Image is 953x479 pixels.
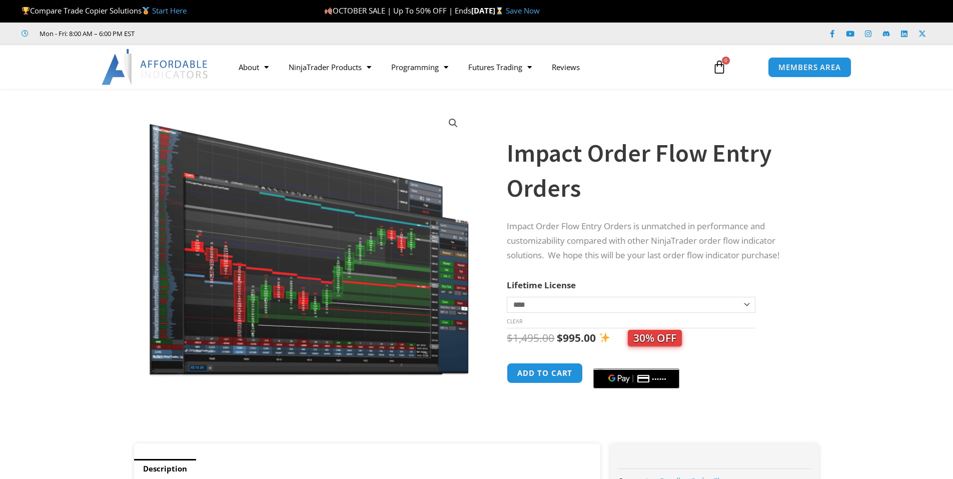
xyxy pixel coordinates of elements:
[507,363,583,383] button: Add to cart
[458,56,542,79] a: Futures Trading
[507,136,799,206] h1: Impact Order Flow Entry Orders
[381,56,458,79] a: Programming
[507,331,554,345] bdi: 1,495.00
[557,331,563,345] span: $
[324,6,471,16] span: OCTOBER SALE | Up To 50% OFF | Ends
[444,114,462,132] a: View full-screen image gallery
[325,7,332,15] img: 🍂
[229,56,701,79] nav: Menu
[471,6,506,16] strong: [DATE]
[279,56,381,79] a: NinjaTrader Products
[152,6,187,16] a: Start Here
[149,29,299,39] iframe: Customer reviews powered by Trustpilot
[229,56,279,79] a: About
[557,331,596,345] bdi: 995.00
[722,57,730,65] span: 0
[599,332,610,343] img: ✨
[22,7,30,15] img: 🏆
[697,53,741,82] a: 0
[496,7,503,15] img: ⌛
[507,318,522,325] a: Clear options
[593,368,679,388] button: Buy with GPay
[506,6,540,16] a: Save Now
[628,330,682,346] span: 30% OFF
[507,331,513,345] span: $
[22,6,187,16] span: Compare Trade Copier Solutions
[768,57,851,78] a: MEMBERS AREA
[653,375,668,382] text: ••••••
[142,7,150,15] img: 🥇
[148,107,470,378] img: of4
[134,459,196,478] a: Description
[542,56,590,79] a: Reviews
[507,219,799,263] p: Impact Order Flow Entry Orders is unmatched in performance and customizability compared with othe...
[102,49,209,85] img: LogoAI | Affordable Indicators – NinjaTrader
[507,279,576,291] label: Lifetime License
[591,361,681,362] iframe: Secure payment input frame
[778,64,841,71] span: MEMBERS AREA
[37,28,135,40] span: Mon - Fri: 8:00 AM – 6:00 PM EST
